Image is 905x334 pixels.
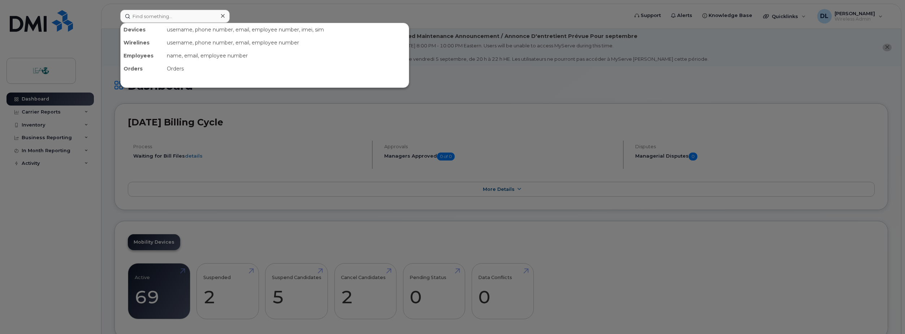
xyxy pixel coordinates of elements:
[164,49,409,62] div: name, email, employee number
[121,36,164,49] div: Wirelines
[164,36,409,49] div: username, phone number, email, employee number
[121,23,164,36] div: Devices
[164,23,409,36] div: username, phone number, email, employee number, imei, sim
[121,49,164,62] div: Employees
[164,62,409,75] div: Orders
[121,62,164,75] div: Orders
